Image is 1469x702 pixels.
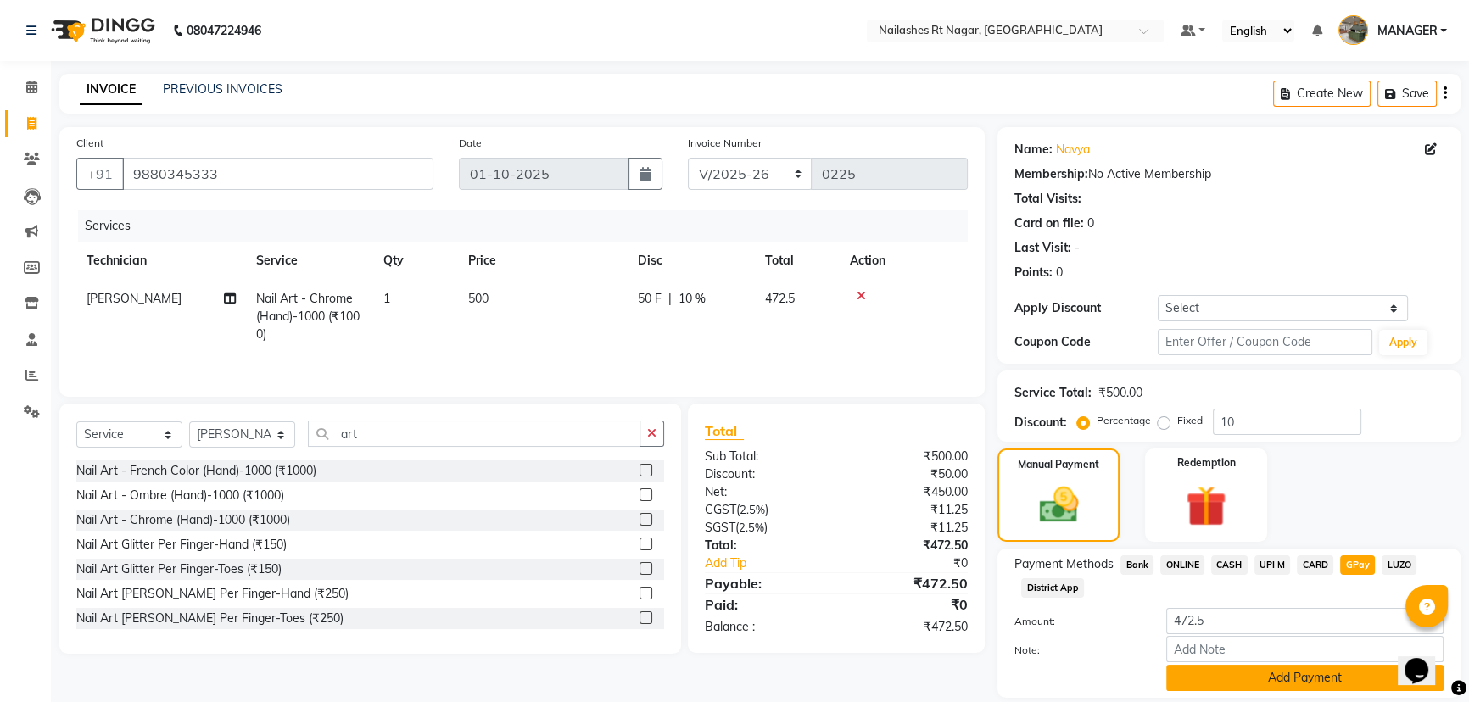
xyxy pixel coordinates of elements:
img: _gift.svg [1173,481,1239,532]
span: 10 % [679,290,706,308]
span: 50 F [638,290,662,308]
div: ₹0 [836,594,980,615]
span: MANAGER [1377,22,1437,40]
div: Nail Art [PERSON_NAME] Per Finger-Hand (₹250) [76,585,349,603]
div: Nail Art - French Color (Hand)-1000 (₹1000) [76,462,316,480]
div: ₹472.50 [836,537,980,554]
div: Total Visits: [1014,190,1081,208]
div: Net: [692,483,836,501]
label: Invoice Number [688,136,762,151]
div: Services [78,210,980,242]
th: Action [840,242,968,280]
span: Bank [1120,555,1153,575]
span: LUZO [1382,555,1416,575]
th: Technician [76,242,246,280]
input: Search or Scan [308,421,640,447]
span: 1 [383,291,390,306]
div: Apply Discount [1014,299,1158,317]
div: Balance : [692,618,836,636]
span: 2.5% [740,503,765,516]
span: ONLINE [1160,555,1204,575]
button: Apply [1379,330,1427,355]
a: Add Tip [692,554,861,572]
div: Last Visit: [1014,239,1071,257]
div: ₹500.00 [1098,384,1142,402]
span: District App [1021,578,1084,598]
div: Nail Art - Ombre (Hand)-1000 (₹1000) [76,487,284,504]
img: MANAGER [1338,15,1368,45]
span: [PERSON_NAME] [87,291,182,306]
div: Service Total: [1014,384,1092,402]
input: Enter Offer / Coupon Code [1158,329,1372,355]
div: Card on file: [1014,214,1084,232]
input: Search by Name/Mobile/Email/Code [122,158,433,190]
button: Create New [1273,81,1371,107]
span: GPay [1340,555,1375,575]
div: Discount: [692,465,836,483]
div: 0 [1087,214,1094,232]
label: Manual Payment [1018,457,1099,472]
div: ( ) [692,519,836,537]
span: CARD [1297,555,1333,575]
span: | [668,290,672,308]
div: Total: [692,537,836,554]
a: INVOICE [80,75,142,105]
label: Note: [1002,643,1153,658]
div: Payable: [692,573,836,593]
th: Total [755,242,840,280]
div: Nail Art - Chrome (Hand)-1000 (₹1000) [76,511,290,529]
div: ₹11.25 [836,519,980,537]
img: _cash.svg [1027,482,1091,527]
span: UPI M [1254,555,1291,575]
span: 472.5 [765,291,795,306]
div: ₹0 [860,554,980,572]
div: ₹11.25 [836,501,980,519]
div: - [1075,239,1080,257]
div: ₹472.50 [836,573,980,593]
iframe: chat widget [1398,634,1452,685]
th: Price [458,242,628,280]
span: CGST [705,502,736,517]
button: Save [1377,81,1437,107]
div: Paid: [692,594,836,615]
input: Amount [1166,608,1444,634]
span: Total [705,422,744,440]
a: Navya [1056,141,1090,159]
div: Nail Art Glitter Per Finger-Hand (₹150) [76,536,287,554]
span: Payment Methods [1014,555,1114,573]
div: Points: [1014,264,1053,281]
div: ( ) [692,501,836,519]
label: Redemption [1177,455,1236,471]
span: 500 [468,291,489,306]
span: Nail Art - Chrome (Hand)-1000 (₹1000) [256,291,360,342]
div: Discount: [1014,414,1067,432]
label: Fixed [1177,413,1203,428]
input: Add Note [1166,636,1444,662]
span: SGST [705,520,735,535]
th: Disc [628,242,755,280]
label: Client [76,136,103,151]
div: Name: [1014,141,1053,159]
th: Service [246,242,373,280]
button: Add Payment [1166,665,1444,691]
div: Sub Total: [692,448,836,465]
div: Membership: [1014,165,1088,183]
div: Coupon Code [1014,333,1158,351]
div: ₹450.00 [836,483,980,501]
img: logo [43,7,159,54]
span: CASH [1211,555,1248,575]
div: 0 [1056,264,1063,281]
div: ₹50.00 [836,465,980,483]
span: 2.5% [739,521,764,534]
div: No Active Membership [1014,165,1444,183]
a: PREVIOUS INVOICES [163,81,282,97]
th: Qty [373,242,458,280]
div: Nail Art Glitter Per Finger-Toes (₹150) [76,560,282,578]
div: ₹500.00 [836,448,980,465]
div: ₹472.50 [836,618,980,636]
label: Percentage [1097,413,1151,428]
button: +91 [76,158,124,190]
div: Nail Art [PERSON_NAME] Per Finger-Toes (₹250) [76,610,344,627]
b: 08047224946 [187,7,261,54]
label: Amount: [1002,614,1153,629]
